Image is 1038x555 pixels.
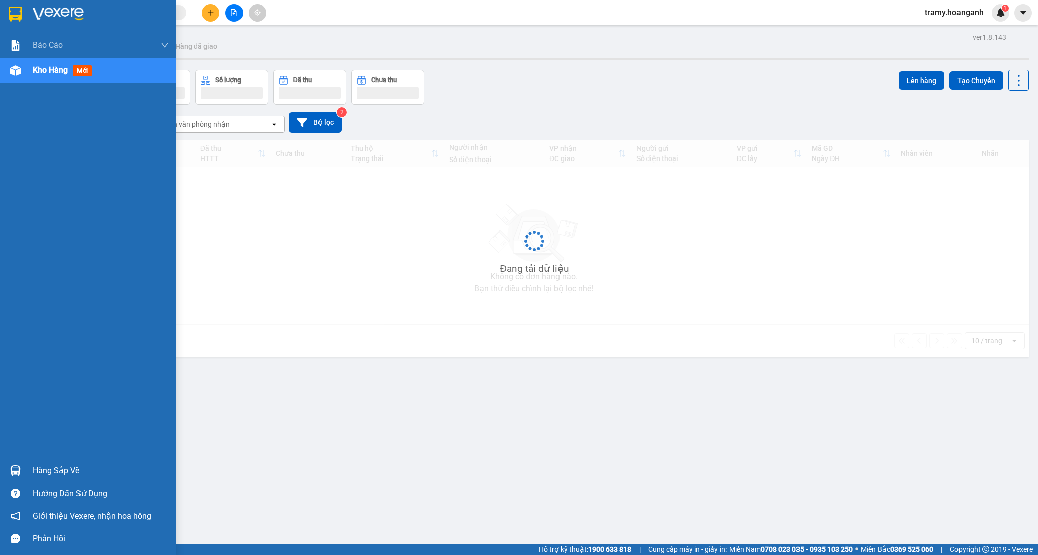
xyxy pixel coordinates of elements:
span: message [11,534,20,543]
span: copyright [982,546,989,553]
span: plus [207,9,214,16]
span: | [941,544,942,555]
button: Tạo Chuyến [949,71,1003,90]
button: Bộ lọc [289,112,342,133]
div: Đang tải dữ liệu [500,261,569,276]
img: icon-new-feature [996,8,1005,17]
span: question-circle [11,489,20,498]
div: Hàng sắp về [33,463,169,479]
span: Miền Bắc [861,544,933,555]
svg: open [270,120,278,128]
div: Hướng dẫn sử dụng [33,486,169,501]
span: Cung cấp máy in - giấy in: [648,544,727,555]
div: Đã thu [293,76,312,84]
button: aim [249,4,266,22]
button: file-add [225,4,243,22]
sup: 1 [1002,5,1009,12]
sup: 2 [337,107,347,117]
span: down [161,41,169,49]
span: mới [73,65,92,76]
img: logo-vxr [9,7,22,22]
button: plus [202,4,219,22]
div: Phản hồi [33,531,169,546]
div: Chọn văn phòng nhận [161,119,230,129]
button: caret-down [1014,4,1032,22]
div: ver 1.8.143 [973,32,1006,43]
strong: 1900 633 818 [588,545,631,553]
button: Lên hàng [899,71,944,90]
span: 1 [1003,5,1007,12]
button: Đã thu [273,70,346,105]
img: warehouse-icon [10,465,21,476]
span: file-add [230,9,237,16]
span: caret-down [1019,8,1028,17]
strong: 0369 525 060 [890,545,933,553]
span: ⚪️ [855,547,858,551]
span: Miền Nam [729,544,853,555]
span: notification [11,511,20,521]
img: warehouse-icon [10,65,21,76]
span: Báo cáo [33,39,63,51]
div: Chưa thu [371,76,397,84]
div: Số lượng [215,76,241,84]
span: aim [254,9,261,16]
span: tramy.hoanganh [917,6,992,19]
button: Hàng đã giao [167,34,225,58]
strong: 0708 023 035 - 0935 103 250 [761,545,853,553]
span: Kho hàng [33,65,68,75]
button: Chưa thu [351,70,424,105]
img: solution-icon [10,40,21,51]
button: Số lượng [195,70,268,105]
span: Giới thiệu Vexere, nhận hoa hồng [33,510,151,522]
span: | [639,544,641,555]
span: Hỗ trợ kỹ thuật: [539,544,631,555]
